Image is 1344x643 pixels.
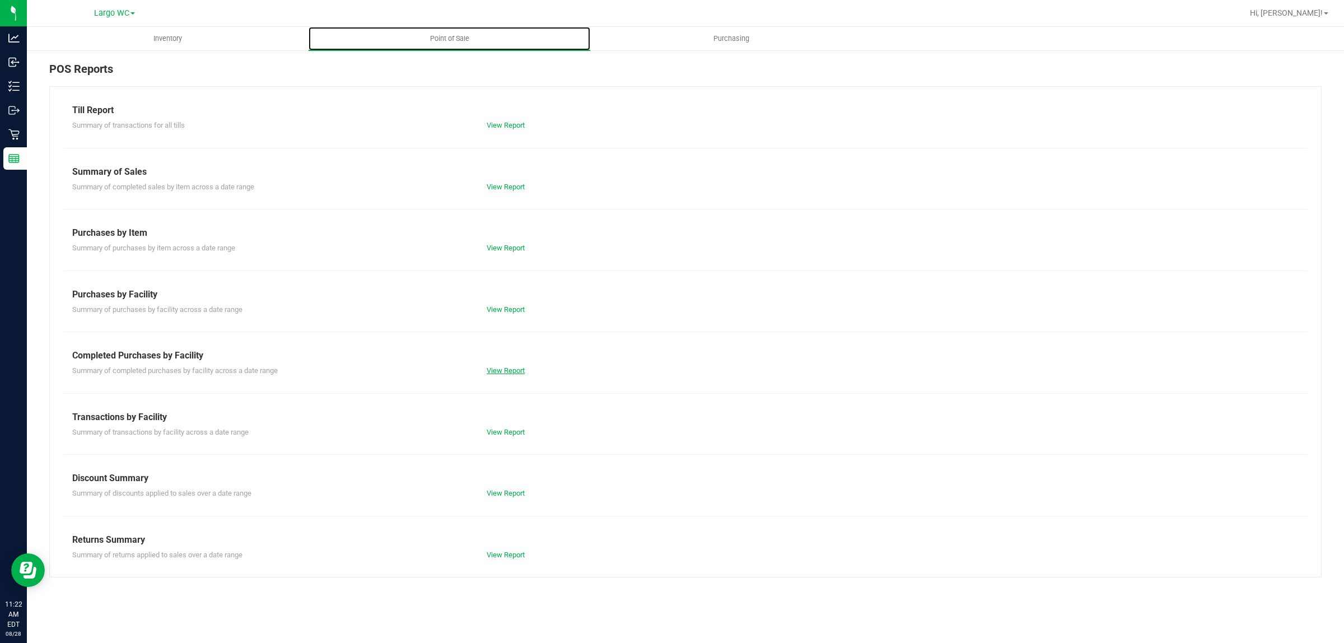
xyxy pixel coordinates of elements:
p: 11:22 AM EDT [5,599,22,630]
a: View Report [487,183,525,191]
span: Summary of purchases by item across a date range [72,244,235,252]
span: Summary of transactions by facility across a date range [72,428,249,436]
a: View Report [487,551,525,559]
a: Inventory [27,27,309,50]
p: 08/28 [5,630,22,638]
div: Purchases by Facility [72,288,1299,301]
inline-svg: Reports [8,153,20,164]
div: Transactions by Facility [72,411,1299,424]
a: View Report [487,489,525,497]
iframe: Resource center [11,553,45,587]
inline-svg: Inbound [8,57,20,68]
div: Returns Summary [72,533,1299,547]
span: Point of Sale [415,34,484,44]
span: Hi, [PERSON_NAME]! [1250,8,1323,17]
a: Purchasing [590,27,872,50]
span: Largo WC [94,8,129,18]
span: Summary of completed purchases by facility across a date range [72,366,278,375]
inline-svg: Inventory [8,81,20,92]
span: Purchasing [698,34,764,44]
span: Summary of completed sales by item across a date range [72,183,254,191]
a: Point of Sale [309,27,590,50]
span: Inventory [138,34,197,44]
a: View Report [487,366,525,375]
inline-svg: Outbound [8,105,20,116]
div: POS Reports [49,60,1322,86]
span: Summary of returns applied to sales over a date range [72,551,242,559]
div: Completed Purchases by Facility [72,349,1299,362]
span: Summary of purchases by facility across a date range [72,305,242,314]
span: Summary of transactions for all tills [72,121,185,129]
inline-svg: Analytics [8,32,20,44]
div: Discount Summary [72,472,1299,485]
a: View Report [487,428,525,436]
inline-svg: Retail [8,129,20,140]
div: Purchases by Item [72,226,1299,240]
div: Till Report [72,104,1299,117]
div: Summary of Sales [72,165,1299,179]
span: Summary of discounts applied to sales over a date range [72,489,251,497]
a: View Report [487,244,525,252]
a: View Report [487,305,525,314]
a: View Report [487,121,525,129]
